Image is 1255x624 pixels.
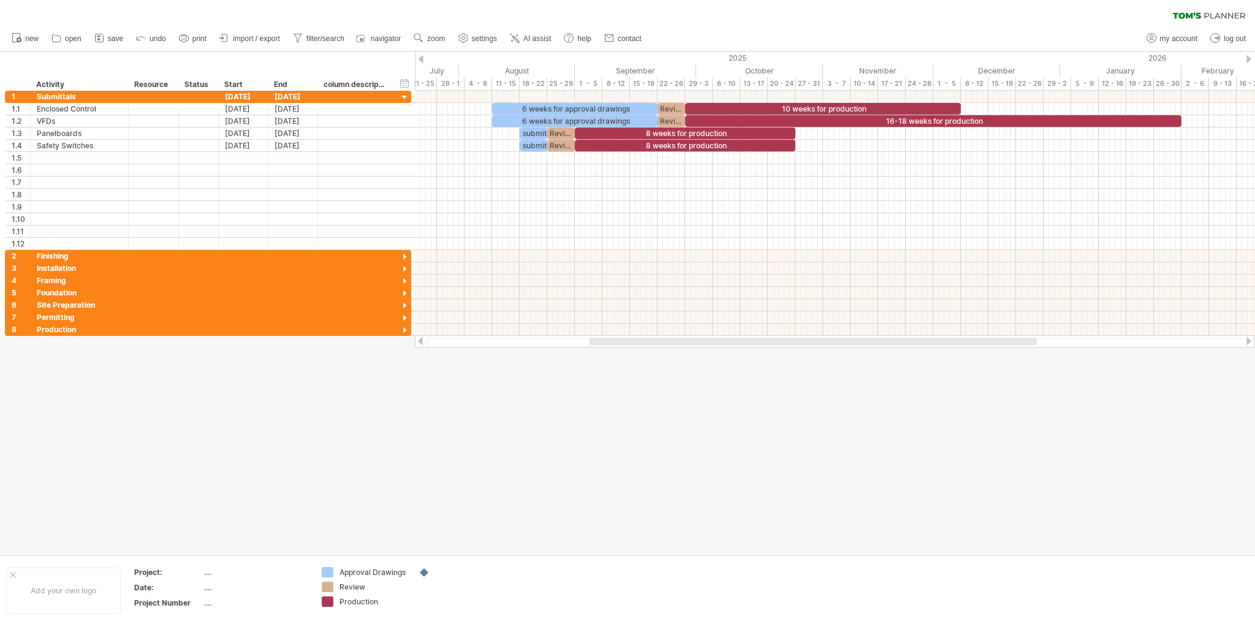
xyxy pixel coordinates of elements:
a: navigator [354,31,404,47]
div: Activity [36,78,121,91]
a: save [91,31,127,47]
span: undo [150,34,166,43]
span: import / export [233,34,280,43]
div: 1.11 [12,226,30,237]
div: Framing [37,275,122,286]
div: Status [184,78,211,91]
div: January 2026 [1060,64,1181,77]
div: [DATE] [268,140,318,151]
div: Finishing [37,250,122,262]
span: zoom [427,34,445,43]
div: 16-18 weeks for production [685,115,1181,127]
div: Submittals [37,91,122,102]
div: 20 - 24 [768,77,795,90]
div: VFDs [37,115,122,127]
div: [DATE] [268,127,318,139]
div: 5 - 9 [1071,77,1099,90]
a: zoom [411,31,449,47]
div: 1.12 [12,238,30,249]
div: 11 - 15 [492,77,520,90]
div: 6 weeks for approval drawings [492,103,658,115]
div: Production [339,596,406,607]
span: new [25,34,39,43]
a: help [561,31,595,47]
div: Date: [134,582,202,593]
div: column description [324,78,385,91]
div: 9 - 13 [1209,77,1237,90]
a: new [9,31,42,47]
div: [DATE] [268,103,318,115]
div: 22 - 26 [658,77,685,90]
div: 6 [12,299,30,311]
div: 24 - 28 [906,77,933,90]
div: .... [204,567,307,577]
div: Resource [134,78,172,91]
span: AI assist [523,34,551,43]
a: open [48,31,85,47]
div: 1.2 [12,115,30,127]
div: Project Number [134,598,202,608]
span: open [65,34,82,43]
div: 10 - 14 [851,77,878,90]
span: my account [1160,34,1197,43]
span: navigator [371,34,401,43]
div: 12 - 16 [1099,77,1126,90]
div: 13 - 17 [740,77,768,90]
div: 2 [12,250,30,262]
div: October 2025 [696,64,823,77]
div: 4 - 8 [464,77,492,90]
div: December 2025 [933,64,1060,77]
span: print [192,34,207,43]
div: August 2025 [459,64,575,77]
div: 4 [12,275,30,286]
div: 1.8 [12,189,30,200]
div: [DATE] [219,127,268,139]
a: filter/search [290,31,348,47]
div: 1 [12,91,30,102]
span: save [108,34,123,43]
div: Permitting [37,311,122,323]
div: 22 - 26 [1016,77,1044,90]
div: Review [658,115,685,127]
div: 8 - 12 [961,77,988,90]
div: Panelboards [37,127,122,139]
div: [DATE] [268,115,318,127]
div: 6 - 10 [713,77,740,90]
div: 1.5 [12,152,30,164]
div: .... [204,598,307,608]
div: End [274,78,311,91]
span: settings [472,34,497,43]
div: 8 - 12 [602,77,630,90]
div: 5 [12,287,30,299]
div: 8 weeks for production [575,140,795,151]
div: Review [547,140,575,151]
a: my account [1143,31,1201,47]
div: Start [224,78,261,91]
div: 10 weeks for production [685,103,961,115]
div: 6 weeks for approval drawings [492,115,658,127]
div: Production [37,324,122,335]
div: 3 - 7 [823,77,851,90]
div: 29 - 3 [685,77,713,90]
a: settings [455,31,501,47]
div: 19 - 23 [1126,77,1154,90]
div: 29 - 2 [1044,77,1071,90]
div: 1.1 [12,103,30,115]
div: 1 - 5 [933,77,961,90]
div: submit [520,127,547,139]
div: Review [658,103,685,115]
div: 15 - 19 [630,77,658,90]
a: AI assist [507,31,555,47]
a: log out [1207,31,1249,47]
div: [DATE] [268,91,318,102]
div: 26 - 30 [1154,77,1181,90]
a: contact [601,31,645,47]
div: 3 [12,262,30,274]
div: 28 - 1 [437,77,464,90]
div: 21 - 25 [409,77,437,90]
span: contact [618,34,642,43]
span: help [577,34,591,43]
div: 1.3 [12,127,30,139]
div: [DATE] [219,91,268,102]
div: Review [547,127,575,139]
